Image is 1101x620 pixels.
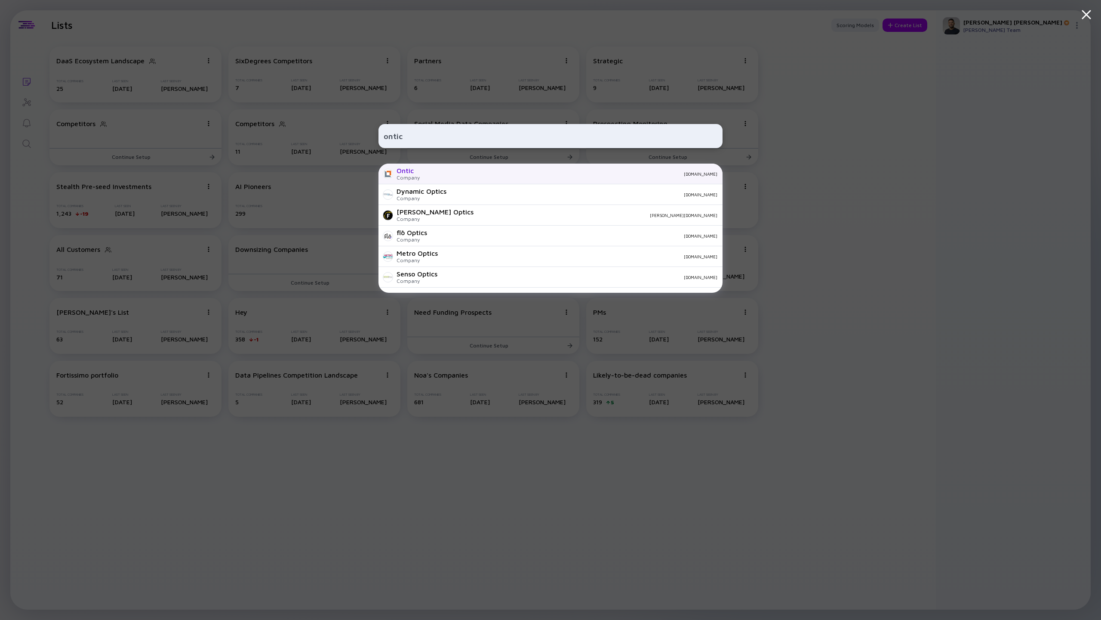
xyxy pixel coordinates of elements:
div: [DOMAIN_NAME] [434,233,717,239]
div: Company [397,174,420,181]
div: [DOMAIN_NAME] [427,171,717,177]
input: Search Company or Investor... [384,128,717,144]
div: Company [397,195,446,201]
div: [DOMAIN_NAME] [444,275,717,280]
div: [PERSON_NAME][DOMAIN_NAME] [480,213,717,218]
div: [DOMAIN_NAME] [445,254,717,259]
div: [PERSON_NAME] Optics [397,208,474,216]
div: Senso Optics [397,270,437,278]
div: [DOMAIN_NAME] [453,192,717,197]
div: flō Optics [397,229,427,236]
div: Company [397,216,474,222]
div: Dynamic Optics [397,187,446,195]
div: Metro Optics [397,249,438,257]
div: Ontic [397,167,420,174]
div: RESOLVE OPTICS LIMITED [397,291,480,298]
div: Company [397,278,437,284]
div: Company [397,257,438,263]
div: Company [397,236,427,243]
